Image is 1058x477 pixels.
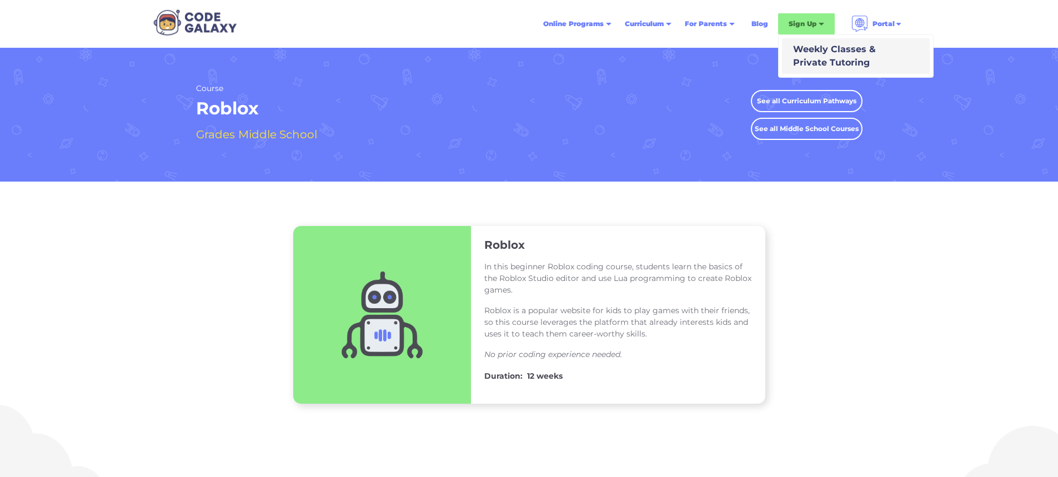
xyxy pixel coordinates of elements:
[751,90,863,112] a: See all Curriculum Pathways
[484,238,525,252] h3: Roblox
[527,369,563,383] h4: 12 weeks
[751,118,863,140] a: See all Middle School Courses
[778,34,934,78] nav: Sign Up
[196,125,235,144] h4: Grades
[484,305,752,340] p: Roblox is a popular website for kids to play games with their friends, so this course leverages t...
[625,18,664,29] div: Curriculum
[745,14,775,34] a: Blog
[484,261,752,296] p: In this beginner Roblox coding course, students learn the basics of the Roblox Studio editor and ...
[196,97,320,120] h1: Roblox
[685,18,727,29] div: For Parents
[484,369,523,383] h4: Duration:
[678,14,741,34] div: For Parents
[543,18,604,29] div: Online Programs
[789,43,876,69] div: Weekly Classes & Private Tutoring
[782,38,930,74] a: Weekly Classes &Private Tutoring
[778,13,835,34] div: Sign Up
[536,14,618,34] div: Online Programs
[873,18,895,29] div: Portal
[238,125,317,144] h4: Middle School
[484,349,622,359] em: No prior coding experience needed.
[845,11,909,37] div: Portal
[789,18,816,29] div: Sign Up
[196,83,320,94] h2: Course
[618,14,678,34] div: Curriculum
